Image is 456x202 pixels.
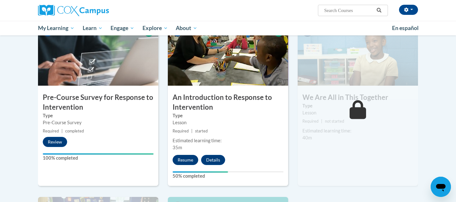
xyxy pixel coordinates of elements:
iframe: Button to launch messaging window [431,177,451,197]
div: Lesson [173,119,283,126]
a: Cox Campus [38,5,158,16]
button: Review [43,137,67,147]
a: My Learning [34,21,79,35]
img: Course Image [298,22,418,86]
span: completed [65,129,84,133]
button: Resume [173,155,198,165]
div: Pre-Course Survey [43,119,154,126]
label: Type [302,102,413,109]
span: Required [43,129,59,133]
div: Estimated learning time: [173,137,283,144]
a: Engage [106,21,138,35]
label: 100% completed [43,155,154,162]
span: not started [325,119,344,124]
img: Course Image [168,22,288,86]
span: 35m [173,145,182,150]
span: | [321,119,322,124]
div: Your progress [173,171,228,173]
div: Lesson [302,109,413,116]
span: | [61,129,63,133]
span: 40m [302,135,312,140]
label: Type [43,112,154,119]
div: Your progress [43,153,154,155]
button: Search [374,7,384,14]
h3: An Introduction to Response to Intervention [168,93,288,112]
h3: We Are All in This Together [298,93,418,102]
span: My Learning [38,24,74,32]
button: Account Settings [399,5,418,15]
span: Learn [83,24,103,32]
div: Main menu [28,21,427,35]
img: Course Image [38,22,158,86]
label: Type [173,112,283,119]
h3: Pre-Course Survey for Response to Intervention [38,93,158,112]
span: Required [302,119,319,124]
a: About [172,21,202,35]
span: | [191,129,193,133]
span: Required [173,129,189,133]
span: About [176,24,197,32]
span: Engage [111,24,134,32]
input: Search Courses [324,7,374,14]
a: Explore [138,21,172,35]
span: started [195,129,208,133]
img: Cox Campus [38,5,109,16]
label: 50% completed [173,173,283,180]
span: En español [392,25,419,31]
button: Details [201,155,225,165]
a: En español [388,21,423,35]
div: Estimated learning time: [302,127,413,134]
a: Learn [79,21,107,35]
span: Explore [142,24,168,32]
